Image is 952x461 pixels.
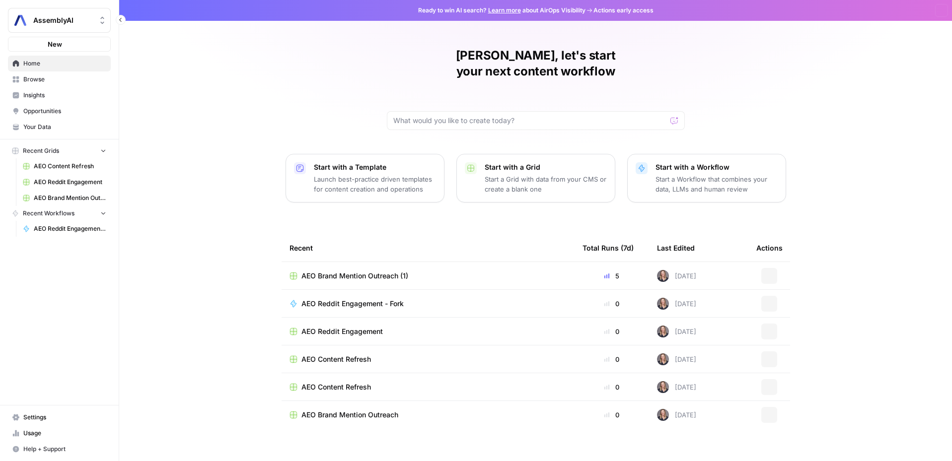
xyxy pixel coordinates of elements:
[583,234,634,262] div: Total Runs (7d)
[23,59,106,68] span: Home
[301,271,408,281] span: AEO Brand Mention Outreach (1)
[18,190,111,206] a: AEO Brand Mention Outreach (1)
[290,382,567,392] a: AEO Content Refresh
[301,299,404,309] span: AEO Reddit Engagement - Fork
[23,91,106,100] span: Insights
[456,154,615,202] button: Start with a GridStart a Grid with data from your CMS or create a blank one
[593,6,654,15] span: Actions early access
[488,6,521,14] a: Learn more
[290,299,567,309] a: AEO Reddit Engagement - Fork
[34,194,106,202] span: AEO Brand Mention Outreach (1)
[8,87,111,103] a: Insights
[656,174,778,194] p: Start a Workflow that combines your data, LLMs and human review
[657,270,696,282] div: [DATE]
[657,298,669,310] img: u13gwt194sd4qc1jrypxg1l0agas
[393,116,666,126] input: What would you like to create today?
[23,429,106,438] span: Usage
[23,445,106,454] span: Help + Support
[656,162,778,172] p: Start with a Workflow
[8,37,111,52] button: New
[657,409,696,421] div: [DATE]
[657,381,696,393] div: [DATE]
[8,56,111,71] a: Home
[301,382,371,392] span: AEO Content Refresh
[657,234,695,262] div: Last Edited
[657,381,669,393] img: u13gwt194sd4qc1jrypxg1l0agas
[8,119,111,135] a: Your Data
[657,270,669,282] img: u13gwt194sd4qc1jrypxg1l0agas
[48,39,62,49] span: New
[34,178,106,187] span: AEO Reddit Engagement
[657,409,669,421] img: u13gwt194sd4qc1jrypxg1l0agas
[8,206,111,221] button: Recent Workflows
[23,123,106,132] span: Your Data
[301,354,371,364] span: AEO Content Refresh
[583,410,641,420] div: 0
[290,271,567,281] a: AEO Brand Mention Outreach (1)
[11,11,29,29] img: AssemblyAI Logo
[657,353,696,365] div: [DATE]
[8,425,111,441] a: Usage
[23,413,106,422] span: Settings
[657,326,696,337] div: [DATE]
[485,174,607,194] p: Start a Grid with data from your CMS or create a blank one
[290,327,567,336] a: AEO Reddit Engagement
[627,154,786,202] button: Start with a WorkflowStart a Workflow that combines your data, LLMs and human review
[290,410,567,420] a: AEO Brand Mention Outreach
[23,75,106,84] span: Browse
[485,162,607,172] p: Start with a Grid
[301,327,383,336] span: AEO Reddit Engagement
[8,441,111,457] button: Help + Support
[18,174,111,190] a: AEO Reddit Engagement
[583,327,641,336] div: 0
[34,224,106,233] span: AEO Reddit Engagement - Fork
[657,298,696,310] div: [DATE]
[8,103,111,119] a: Opportunities
[583,354,641,364] div: 0
[286,154,444,202] button: Start with a TemplateLaunch best-practice driven templates for content creation and operations
[418,6,586,15] span: Ready to win AI search? about AirOps Visibility
[18,158,111,174] a: AEO Content Refresh
[301,410,398,420] span: AEO Brand Mention Outreach
[8,409,111,425] a: Settings
[8,8,111,33] button: Workspace: AssemblyAI
[756,234,783,262] div: Actions
[583,382,641,392] div: 0
[18,221,111,237] a: AEO Reddit Engagement - Fork
[657,326,669,337] img: u13gwt194sd4qc1jrypxg1l0agas
[657,353,669,365] img: u13gwt194sd4qc1jrypxg1l0agas
[583,271,641,281] div: 5
[8,143,111,158] button: Recent Grids
[33,15,93,25] span: AssemblyAI
[290,234,567,262] div: Recent
[34,162,106,171] span: AEO Content Refresh
[23,146,59,155] span: Recent Grids
[387,48,685,79] h1: [PERSON_NAME], let's start your next content workflow
[314,162,436,172] p: Start with a Template
[290,354,567,364] a: AEO Content Refresh
[583,299,641,309] div: 0
[314,174,436,194] p: Launch best-practice driven templates for content creation and operations
[23,107,106,116] span: Opportunities
[23,209,74,218] span: Recent Workflows
[8,71,111,87] a: Browse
